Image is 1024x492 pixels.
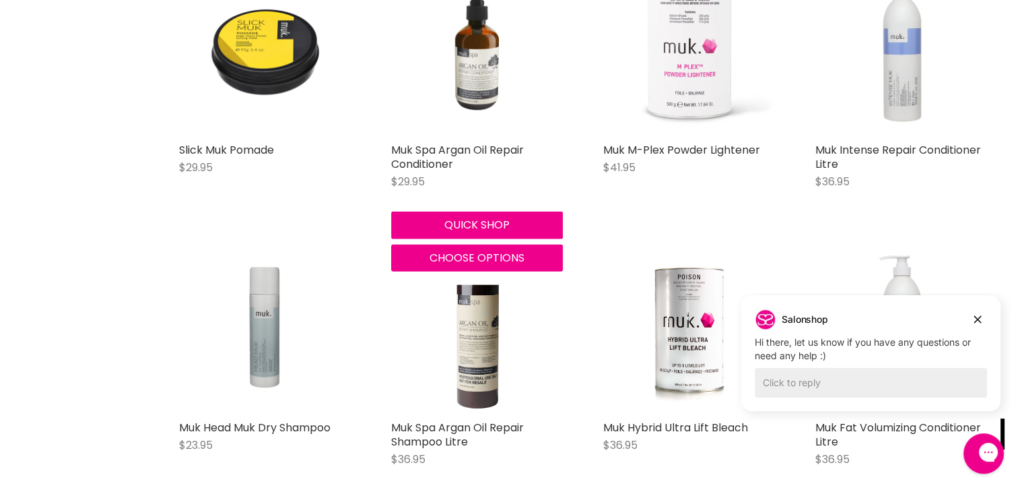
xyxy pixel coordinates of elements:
[815,242,987,414] a: Muk Fat Volumizing Conditioner Litre
[815,452,850,467] span: $36.95
[391,452,425,467] span: $36.95
[815,142,981,172] a: Muk Intense Repair Conditioner Litre
[391,245,563,272] button: Choose options
[391,212,563,239] button: Quick shop
[603,142,760,158] a: Muk M-Plex Powder Lightener
[391,242,563,414] a: Muk Spa Argan Oil Repair Shampoo Litre
[179,242,351,414] img: Muk Head Muk Dry Shampoo
[179,142,274,158] a: Slick Muk Pomade
[815,420,981,450] a: Muk Fat Volumizing Conditioner Litre
[957,429,1011,479] iframe: Gorgias live chat messenger
[430,250,524,266] span: Choose options
[815,248,987,408] img: Muk Fat Volumizing Conditioner Litre
[603,437,638,453] span: $36.95
[391,420,524,450] a: Muk Spa Argan Oil Repair Shampoo Litre
[632,242,746,414] img: Muk Hybrid Ultra Lift Bleach
[391,142,524,172] a: Muk Spa Argan Oil Repair Conditioner
[179,160,213,175] span: $29.95
[815,174,850,189] span: $36.95
[179,420,331,435] a: Muk Head Muk Dry Shampoo
[179,437,213,453] span: $23.95
[391,174,425,189] span: $29.95
[603,242,775,414] a: Muk Hybrid Ultra Lift Bleach
[731,293,1011,431] iframe: Gorgias live chat campaigns
[446,242,507,414] img: Muk Spa Argan Oil Repair Shampoo Litre
[603,420,748,435] a: Muk Hybrid Ultra Lift Bleach
[603,160,636,175] span: $41.95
